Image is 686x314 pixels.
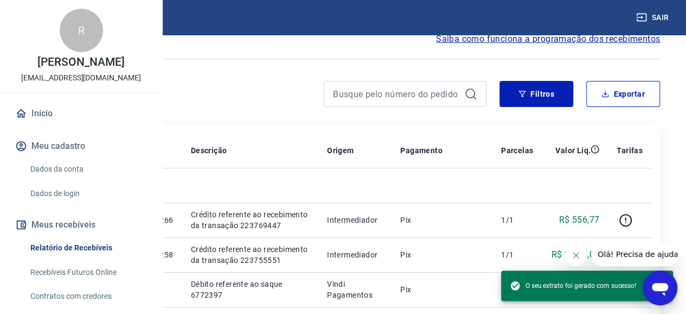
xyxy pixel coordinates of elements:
[436,33,660,46] a: Saiba como funciona a programação dos recebimentos
[559,213,600,227] p: R$ 556,77
[510,280,636,291] span: O seu extrato foi gerado com sucesso!
[327,249,383,260] p: Intermediador
[501,215,533,225] p: 1/1
[643,271,677,305] iframe: Botão para abrir a janela de mensagens
[591,242,677,266] iframe: Mensagem da empresa
[501,145,533,156] p: Parcelas
[191,244,310,266] p: Crédito referente ao recebimento da transação 223755551
[400,249,484,260] p: Pix
[617,145,643,156] p: Tarifas
[13,134,149,158] button: Meu cadastro
[555,145,591,156] p: Valor Líq.
[327,215,383,225] p: Intermediador
[333,86,460,102] input: Busque pelo número do pedido
[565,244,587,266] iframe: Fechar mensagem
[26,261,149,284] a: Recebíveis Futuros Online
[191,145,227,156] p: Descrição
[400,145,443,156] p: Pagamento
[327,279,383,300] p: Vindi Pagamentos
[13,213,149,237] button: Meus recebíveis
[191,279,310,300] p: Débito referente ao saque 6772397
[400,215,484,225] p: Pix
[26,285,149,307] a: Contratos com credores
[21,72,141,84] p: [EMAIL_ADDRESS][DOMAIN_NAME]
[586,81,660,107] button: Exportar
[501,249,533,260] p: 1/1
[552,248,599,261] p: R$ 1.316,09
[26,183,149,205] a: Dados de login
[327,145,354,156] p: Origem
[37,56,124,68] p: [PERSON_NAME]
[13,102,149,125] a: Início
[7,8,91,16] span: Olá! Precisa de ajuda?
[191,209,310,231] p: Crédito referente ao recebimento da transação 223769447
[400,284,484,295] p: Pix
[26,158,149,180] a: Dados da conta
[26,237,149,259] a: Relatório de Recebíveis
[634,8,673,28] button: Sair
[60,9,103,52] div: R
[499,81,573,107] button: Filtros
